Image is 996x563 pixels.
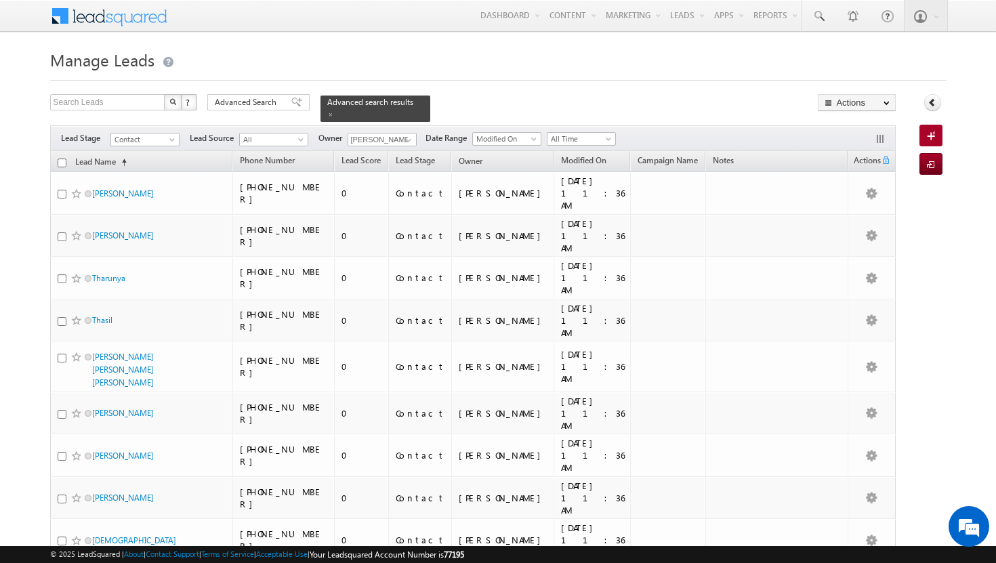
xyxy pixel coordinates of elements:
input: Type to Search [348,133,417,146]
a: [PERSON_NAME] [92,188,154,199]
div: 0 [341,314,382,327]
span: Lead Stage [61,132,110,144]
span: (sorted ascending) [116,157,127,168]
span: Lead Stage [396,155,435,165]
div: [PERSON_NAME] [459,187,547,199]
span: Phone Number [240,155,295,165]
a: Notes [706,153,741,171]
a: Lead Stage [389,153,442,171]
a: Phone Number [233,153,302,171]
div: [DATE] 11:36 AM [561,437,625,474]
div: Contact [396,272,445,284]
div: [PERSON_NAME] [459,314,547,327]
div: 0 [341,230,382,242]
a: [DEMOGRAPHIC_DATA] [92,535,176,545]
div: [DATE] 11:36 AM [561,259,625,296]
span: All [240,133,304,146]
a: Contact [110,133,180,146]
span: Modified On [473,133,537,145]
a: Modified On [472,132,541,146]
span: Advanced search results [327,97,413,107]
a: [PERSON_NAME] [92,408,154,418]
div: [DATE] 11:36 AM [561,480,625,516]
span: ? [186,96,192,108]
div: [PERSON_NAME] [459,407,547,419]
span: All Time [547,133,612,145]
div: Contact [396,534,445,546]
div: [DATE] 11:36 AM [561,348,625,385]
div: [PHONE_NUMBER] [240,181,328,205]
div: [PHONE_NUMBER] [240,486,328,510]
div: [DATE] 11:36 AM [561,522,625,558]
div: Contact [396,449,445,461]
div: [DATE] 11:36 AM [561,395,625,432]
div: Contact [396,360,445,373]
div: Contact [396,187,445,199]
button: ? [181,94,197,110]
div: [DATE] 11:36 AM [561,175,625,211]
a: Show All Items [398,133,415,147]
div: 0 [341,360,382,373]
a: All [239,133,308,146]
a: Tharunya [92,273,125,283]
span: Contact [111,133,175,146]
a: Acceptable Use [256,549,308,558]
div: [PHONE_NUMBER] [240,443,328,467]
span: Owner [318,132,348,144]
a: Modified On [554,153,613,171]
span: Lead Source [190,132,239,144]
div: 0 [341,272,382,284]
span: Lead Score [341,155,381,165]
div: [PERSON_NAME] [459,230,547,242]
a: [PERSON_NAME] [PERSON_NAME] [PERSON_NAME] [92,352,154,388]
div: [PERSON_NAME] [459,492,547,504]
span: Campaign Name [638,155,698,165]
span: Actions [848,153,881,171]
div: [PHONE_NUMBER] [240,266,328,290]
div: 0 [341,534,382,546]
div: Contact [396,407,445,419]
div: 0 [341,187,382,199]
div: [PERSON_NAME] [459,534,547,546]
input: Check all records [58,159,66,167]
div: [PHONE_NUMBER] [240,308,328,333]
span: Your Leadsquared Account Number is [310,549,464,560]
img: Search [169,98,176,105]
span: Manage Leads [50,49,154,70]
div: 0 [341,492,382,504]
span: Owner [459,156,482,166]
div: Contact [396,492,445,504]
span: Date Range [426,132,472,144]
a: Campaign Name [631,153,705,171]
span: 77195 [444,549,464,560]
div: [PHONE_NUMBER] [240,354,328,379]
div: [DATE] 11:36 AM [561,302,625,339]
a: [PERSON_NAME] [92,230,154,241]
div: [DATE] 11:36 AM [561,217,625,254]
div: [PERSON_NAME] [459,360,547,373]
div: [PHONE_NUMBER] [240,224,328,248]
div: [PHONE_NUMBER] [240,528,328,552]
div: Contact [396,314,445,327]
a: All Time [547,132,616,146]
a: [PERSON_NAME] [92,493,154,503]
div: [PHONE_NUMBER] [240,401,328,425]
span: Advanced Search [215,96,281,108]
a: About [124,549,144,558]
button: Actions [818,94,896,111]
a: Lead Name(sorted ascending) [68,154,133,171]
a: Contact Support [146,549,199,558]
a: [PERSON_NAME] [92,451,154,461]
div: 0 [341,449,382,461]
a: Terms of Service [201,549,254,558]
span: © 2025 LeadSquared | | | | | [50,548,464,561]
span: Modified On [561,155,606,165]
div: [PERSON_NAME] [459,272,547,284]
div: 0 [341,407,382,419]
a: Lead Score [335,153,388,171]
div: [PERSON_NAME] [459,449,547,461]
a: Thasil [92,315,112,325]
div: Contact [396,230,445,242]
